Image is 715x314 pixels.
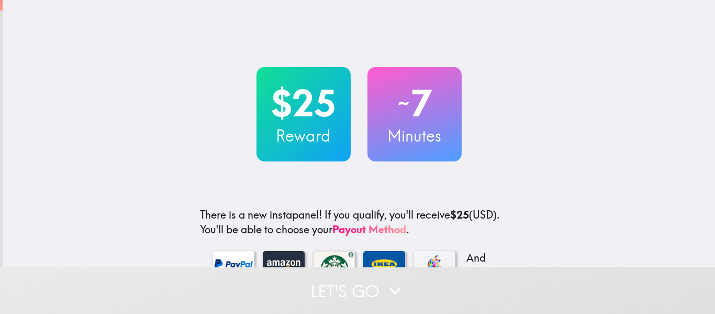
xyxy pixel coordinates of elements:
h3: Reward [256,125,351,147]
span: There is a new instapanel! [200,208,322,221]
p: If you qualify, you'll receive (USD) . You'll be able to choose your . [200,208,518,237]
p: And more... [464,251,506,280]
h2: $25 [256,82,351,125]
a: Payout Method [332,223,406,236]
h2: 7 [367,82,462,125]
h3: Minutes [367,125,462,147]
b: $25 [450,208,469,221]
span: ~ [396,88,411,119]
